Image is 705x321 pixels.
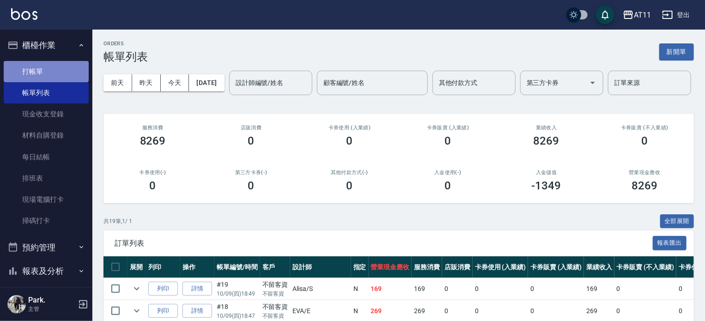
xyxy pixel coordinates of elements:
p: 10/09 (四) 18:49 [217,290,258,298]
button: expand row [130,304,144,318]
a: 材料自購登錄 [4,125,89,146]
h2: 店販消費 [213,125,289,131]
button: save [596,6,614,24]
th: 業績收入 [584,256,614,278]
img: Logo [11,8,37,20]
h2: 營業現金應收 [607,170,683,176]
th: 操作 [180,256,214,278]
h3: 0 [642,134,648,147]
h3: 8269 [534,134,559,147]
td: 0 [473,278,529,300]
a: 報表匯出 [653,238,687,247]
h2: 業績收入 [508,125,584,131]
a: 現場電腦打卡 [4,189,89,210]
p: 不留客資 [262,290,288,298]
th: 服務消費 [412,256,442,278]
a: 打帳單 [4,61,89,82]
td: 0 [442,278,473,300]
div: 不留客資 [262,302,288,312]
button: 櫃檯作業 [4,33,89,57]
h2: 其他付款方式(-) [311,170,388,176]
h5: Park. [28,296,75,305]
th: 客戶 [260,256,291,278]
h3: 0 [445,134,451,147]
a: 掃碼打卡 [4,210,89,231]
button: Open [585,75,600,90]
td: 0 [528,278,584,300]
h3: 8269 [140,134,166,147]
h2: ORDERS [103,41,148,47]
h2: 第三方卡券(-) [213,170,289,176]
p: 共 19 筆, 1 / 1 [103,217,132,225]
h2: 卡券使用(-) [115,170,191,176]
td: N [351,278,369,300]
button: 昨天 [132,74,161,91]
td: 169 [584,278,614,300]
th: 營業現金應收 [369,256,412,278]
th: 帳單編號/時間 [214,256,260,278]
th: 卡券販賣 (不入業績) [614,256,676,278]
div: 不留客資 [262,280,288,290]
th: 卡券販賣 (入業績) [528,256,584,278]
img: Person [7,295,26,314]
button: 報表及分析 [4,259,89,283]
button: 登出 [658,6,694,24]
a: 每日結帳 [4,146,89,168]
th: 卡券使用 (入業績) [473,256,529,278]
h2: 卡券使用 (入業績) [311,125,388,131]
td: Alisa /S [290,278,351,300]
h3: 0 [248,179,255,192]
a: 新開單 [659,47,694,56]
span: 訂單列表 [115,239,653,248]
button: 預約管理 [4,236,89,260]
th: 列印 [146,256,180,278]
h3: 0 [248,134,255,147]
h2: 入金儲值 [508,170,584,176]
a: 現金收支登錄 [4,103,89,125]
h3: 0 [346,179,353,192]
button: 新開單 [659,43,694,61]
p: 主管 [28,305,75,313]
button: [DATE] [189,74,224,91]
button: 列印 [148,282,178,296]
td: 169 [412,278,442,300]
h3: -1349 [532,179,561,192]
p: 10/09 (四) 18:47 [217,312,258,320]
th: 指定 [351,256,369,278]
button: 報表匯出 [653,236,687,250]
th: 設計師 [290,256,351,278]
h3: 0 [445,179,451,192]
a: 排班表 [4,168,89,189]
h3: 服務消費 [115,125,191,131]
h3: 0 [346,134,353,147]
th: 店販消費 [442,256,473,278]
th: 展開 [128,256,146,278]
div: AT11 [634,9,651,21]
h3: 帳單列表 [103,50,148,63]
h2: 卡券販賣 (入業績) [410,125,486,131]
button: 列印 [148,304,178,318]
h2: 卡券販賣 (不入業績) [607,125,683,131]
button: 今天 [161,74,189,91]
h3: 0 [150,179,156,192]
h3: 8269 [632,179,658,192]
h2: 入金使用(-) [410,170,486,176]
td: 169 [369,278,412,300]
button: 客戶管理 [4,283,89,307]
a: 帳單列表 [4,82,89,103]
button: expand row [130,282,144,296]
a: 詳情 [182,282,212,296]
button: 全部展開 [660,214,694,229]
button: AT11 [619,6,655,24]
p: 不留客資 [262,312,288,320]
a: 詳情 [182,304,212,318]
td: 0 [614,278,676,300]
td: #19 [214,278,260,300]
button: 前天 [103,74,132,91]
